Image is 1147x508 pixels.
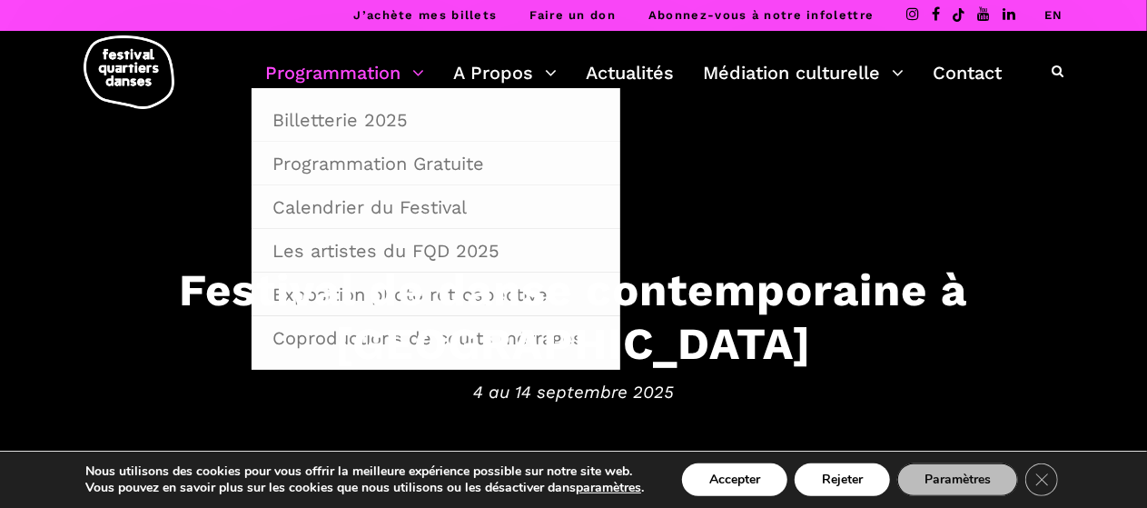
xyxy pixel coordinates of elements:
[682,463,787,496] button: Accepter
[897,463,1018,496] button: Paramètres
[262,143,610,184] a: Programmation Gratuite
[262,186,610,228] a: Calendrier du Festival
[262,230,610,272] a: Les artistes du FQD 2025
[648,8,874,22] a: Abonnez-vous à notre infolettre
[586,57,674,88] a: Actualités
[265,57,424,88] a: Programmation
[576,480,641,496] button: paramètres
[18,380,1129,407] span: 4 au 14 septembre 2025
[1025,463,1058,496] button: Close GDPR Cookie Banner
[529,8,616,22] a: Faire un don
[353,8,497,22] a: J’achète mes billets
[84,35,174,109] img: logo-fqd-med
[18,264,1129,371] h3: Festival de danse contemporaine à [GEOGRAPHIC_DATA]
[453,57,557,88] a: A Propos
[1044,8,1063,22] a: EN
[933,57,1002,88] a: Contact
[703,57,904,88] a: Médiation culturelle
[262,99,610,141] a: Billetterie 2025
[795,463,890,496] button: Rejeter
[85,480,644,496] p: Vous pouvez en savoir plus sur les cookies que nous utilisons ou les désactiver dans .
[85,463,644,480] p: Nous utilisons des cookies pour vous offrir la meilleure expérience possible sur notre site web.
